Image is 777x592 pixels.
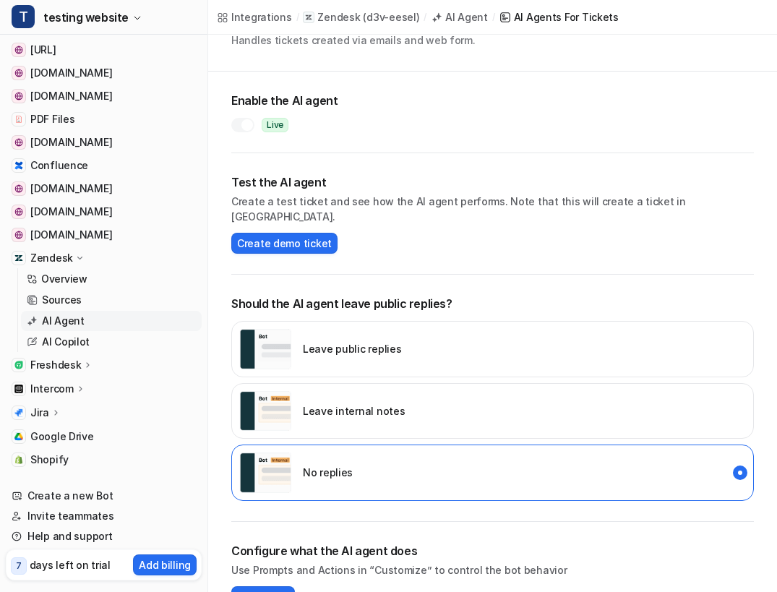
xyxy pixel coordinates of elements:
[30,557,111,572] p: days left on trial
[514,9,619,25] div: AI Agents for tickets
[237,236,332,251] span: Create demo ticket
[231,92,754,109] h2: Enable the AI agent
[14,69,23,77] img: support.bikesonline.com.au
[6,225,202,245] a: www.cardekho.com[DOMAIN_NAME]
[14,361,23,369] img: Freshdesk
[30,43,56,57] span: [URL]
[30,205,112,219] span: [DOMAIN_NAME]
[6,63,202,83] a: support.bikesonline.com.au[DOMAIN_NAME]
[6,486,202,506] a: Create a new Bot
[6,109,202,129] a: PDF FilesPDF Files
[239,391,291,432] img: user
[231,233,338,254] button: Create demo ticket
[30,382,74,396] p: Intercom
[231,9,292,25] div: Integrations
[14,207,23,216] img: careers-nri3pl.com
[30,89,112,103] span: [DOMAIN_NAME]
[231,194,754,224] p: Create a test ticket and see how the AI agent performs. Note that this will create a ticket in [G...
[6,506,202,526] a: Invite teammates
[21,311,202,331] a: AI Agent
[231,295,754,312] p: Should the AI agent leave public replies?
[217,9,292,25] a: Integrations
[14,455,23,464] img: Shopify
[21,269,202,289] a: Overview
[231,542,754,559] h2: Configure what the AI agent does
[6,526,202,546] a: Help and support
[231,445,754,501] div: disabled
[30,452,69,467] span: Shopify
[317,10,360,25] p: Zendesk
[30,112,74,126] span: PDF Files
[30,429,94,444] span: Google Drive
[231,321,754,377] div: external_reply
[231,383,754,439] div: internal_reply
[303,403,405,419] p: Leave internal notes
[6,86,202,106] a: support.coursiv.io[DOMAIN_NAME]
[42,335,90,349] p: AI Copilot
[30,158,88,173] span: Confluence
[30,251,73,265] p: Zendesk
[30,228,112,242] span: [DOMAIN_NAME]
[303,10,419,25] a: Zendesk(d3v-eesel)
[16,559,22,572] p: 7
[30,66,112,80] span: [DOMAIN_NAME]
[14,254,23,262] img: Zendesk
[6,40,202,60] a: www.eesel.ai[URL]
[363,10,419,25] p: ( d3v-eesel )
[231,173,754,191] h2: Test the AI agent
[21,290,202,310] a: Sources
[231,562,754,578] p: Use Prompts and Actions in “Customize” to control the bot behavior
[14,432,23,441] img: Google Drive
[41,272,87,286] p: Overview
[14,408,23,417] img: Jira
[30,181,112,196] span: [DOMAIN_NAME]
[14,92,23,100] img: support.coursiv.io
[14,184,23,193] img: nri3pl.com
[133,554,197,575] button: Add billing
[231,33,476,48] p: Handles tickets created via emails and web form.
[499,9,619,25] a: AI Agents for tickets
[14,138,23,147] img: example.com
[42,314,85,328] p: AI Agent
[14,231,23,239] img: www.cardekho.com
[43,7,129,27] span: testing website
[296,11,299,24] span: /
[262,118,288,132] span: Live
[12,5,35,28] span: T
[6,426,202,447] a: Google DriveGoogle Drive
[6,450,202,470] a: ShopifyShopify
[21,332,202,352] a: AI Copilot
[6,202,202,222] a: careers-nri3pl.com[DOMAIN_NAME]
[492,11,495,24] span: /
[42,293,82,307] p: Sources
[139,557,191,572] p: Add billing
[445,9,488,25] div: AI Agent
[6,132,202,153] a: example.com[DOMAIN_NAME]
[6,155,202,176] a: ConfluenceConfluence
[6,179,202,199] a: nri3pl.com[DOMAIN_NAME]
[239,452,291,493] img: user
[303,341,401,356] p: Leave public replies
[431,9,488,25] a: AI Agent
[14,161,23,170] img: Confluence
[14,46,23,54] img: www.eesel.ai
[30,135,112,150] span: [DOMAIN_NAME]
[30,406,49,420] p: Jira
[14,385,23,393] img: Intercom
[14,115,23,124] img: PDF Files
[239,329,291,369] img: user
[303,465,353,480] p: No replies
[30,358,81,372] p: Freshdesk
[424,11,426,24] span: /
